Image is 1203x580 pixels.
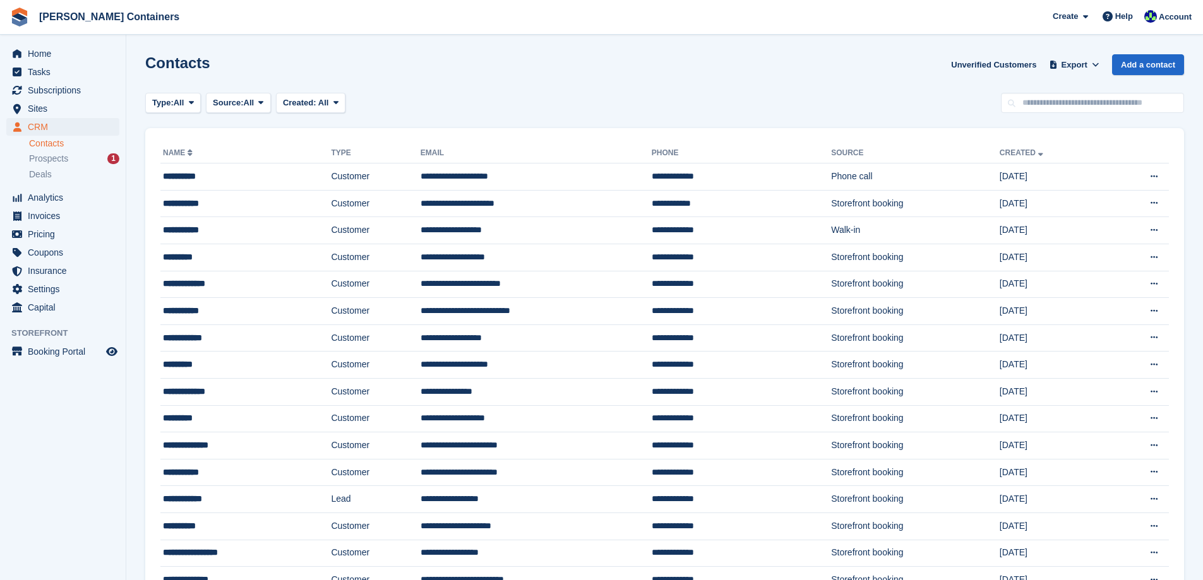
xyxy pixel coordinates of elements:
[6,207,119,225] a: menu
[331,163,420,191] td: Customer
[6,118,119,136] a: menu
[331,432,420,459] td: Customer
[1000,244,1107,271] td: [DATE]
[831,244,1000,271] td: Storefront booking
[145,54,210,71] h1: Contacts
[6,244,119,261] a: menu
[6,63,119,81] a: menu
[831,486,1000,513] td: Storefront booking
[331,143,420,163] th: Type
[831,190,1000,217] td: Storefront booking
[29,138,119,150] a: Contacts
[28,262,104,280] span: Insurance
[10,8,29,27] img: stora-icon-8386f47178a22dfd0bd8f6a31ec36ba5ce8667c1dd55bd0f319d3a0aa187defe.svg
[1000,405,1107,432] td: [DATE]
[152,97,174,109] span: Type:
[276,93,345,114] button: Created: All
[331,378,420,405] td: Customer
[831,143,1000,163] th: Source
[163,148,195,157] a: Name
[28,207,104,225] span: Invoices
[331,405,420,432] td: Customer
[831,432,1000,459] td: Storefront booking
[1053,10,1078,23] span: Create
[1000,540,1107,567] td: [DATE]
[29,169,52,181] span: Deals
[28,280,104,298] span: Settings
[244,97,254,109] span: All
[331,352,420,379] td: Customer
[1000,271,1107,298] td: [DATE]
[831,163,1000,191] td: Phone call
[28,81,104,99] span: Subscriptions
[831,405,1000,432] td: Storefront booking
[6,189,119,206] a: menu
[6,299,119,316] a: menu
[1000,148,1046,157] a: Created
[1112,54,1184,75] a: Add a contact
[28,118,104,136] span: CRM
[1000,298,1107,325] td: [DATE]
[1000,432,1107,459] td: [DATE]
[331,540,420,567] td: Customer
[1000,324,1107,352] td: [DATE]
[831,540,1000,567] td: Storefront booking
[831,271,1000,298] td: Storefront booking
[1062,59,1087,71] span: Export
[1000,459,1107,486] td: [DATE]
[1000,190,1107,217] td: [DATE]
[206,93,271,114] button: Source: All
[331,298,420,325] td: Customer
[1000,512,1107,540] td: [DATE]
[213,97,243,109] span: Source:
[174,97,184,109] span: All
[831,512,1000,540] td: Storefront booking
[1159,11,1192,23] span: Account
[29,153,68,165] span: Prospects
[29,168,119,181] a: Deals
[6,343,119,360] a: menu
[6,81,119,99] a: menu
[6,100,119,117] a: menu
[1000,163,1107,191] td: [DATE]
[6,262,119,280] a: menu
[1144,10,1157,23] img: Audra Whitelaw
[6,280,119,298] a: menu
[331,486,420,513] td: Lead
[1046,54,1102,75] button: Export
[6,225,119,243] a: menu
[1000,217,1107,244] td: [DATE]
[104,344,119,359] a: Preview store
[331,271,420,298] td: Customer
[28,189,104,206] span: Analytics
[6,45,119,62] a: menu
[11,327,126,340] span: Storefront
[331,217,420,244] td: Customer
[831,217,1000,244] td: Walk-in
[831,352,1000,379] td: Storefront booking
[1000,378,1107,405] td: [DATE]
[1115,10,1133,23] span: Help
[331,512,420,540] td: Customer
[331,324,420,352] td: Customer
[283,98,316,107] span: Created:
[29,152,119,165] a: Prospects 1
[831,298,1000,325] td: Storefront booking
[28,244,104,261] span: Coupons
[831,324,1000,352] td: Storefront booking
[831,378,1000,405] td: Storefront booking
[831,459,1000,486] td: Storefront booking
[331,244,420,271] td: Customer
[331,459,420,486] td: Customer
[331,190,420,217] td: Customer
[28,63,104,81] span: Tasks
[28,343,104,360] span: Booking Portal
[28,299,104,316] span: Capital
[1000,486,1107,513] td: [DATE]
[652,143,831,163] th: Phone
[107,153,119,164] div: 1
[28,45,104,62] span: Home
[28,100,104,117] span: Sites
[946,54,1041,75] a: Unverified Customers
[1000,352,1107,379] td: [DATE]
